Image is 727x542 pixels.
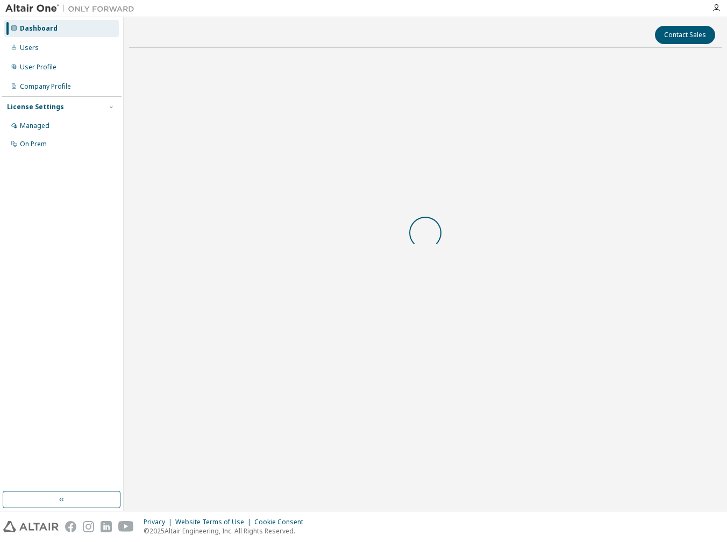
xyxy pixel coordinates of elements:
[20,24,58,33] div: Dashboard
[7,103,64,111] div: License Settings
[83,521,94,532] img: instagram.svg
[175,518,254,526] div: Website Terms of Use
[101,521,112,532] img: linkedin.svg
[655,26,715,44] button: Contact Sales
[118,521,134,532] img: youtube.svg
[254,518,310,526] div: Cookie Consent
[20,140,47,148] div: On Prem
[65,521,76,532] img: facebook.svg
[3,521,59,532] img: altair_logo.svg
[20,122,49,130] div: Managed
[144,526,310,536] p: © 2025 Altair Engineering, Inc. All Rights Reserved.
[144,518,175,526] div: Privacy
[20,44,39,52] div: Users
[5,3,140,14] img: Altair One
[20,63,56,72] div: User Profile
[20,82,71,91] div: Company Profile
